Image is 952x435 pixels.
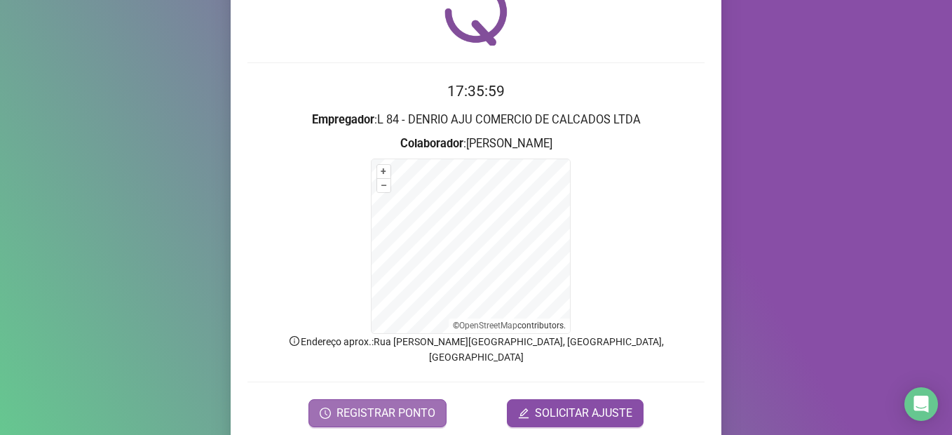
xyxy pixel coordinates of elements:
[459,321,517,330] a: OpenStreetMap
[247,111,705,129] h3: : L 84 - DENRIO AJU COMERCIO DE CALCADOS LTDA
[288,335,301,347] span: info-circle
[377,179,390,192] button: –
[320,408,331,419] span: clock-circle
[400,137,463,150] strong: Colaborador
[312,113,374,126] strong: Empregador
[535,405,632,422] span: SOLICITAR AJUSTE
[247,334,705,365] p: Endereço aprox. : Rua [PERSON_NAME][GEOGRAPHIC_DATA], [GEOGRAPHIC_DATA], [GEOGRAPHIC_DATA]
[904,387,938,421] div: Open Intercom Messenger
[453,321,566,330] li: © contributors.
[507,399,644,427] button: editSOLICITAR AJUSTE
[336,405,435,422] span: REGISTRAR PONTO
[247,135,705,153] h3: : [PERSON_NAME]
[447,83,505,100] time: 17:35:59
[308,399,447,427] button: REGISTRAR PONTO
[518,408,529,419] span: edit
[377,165,390,178] button: +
